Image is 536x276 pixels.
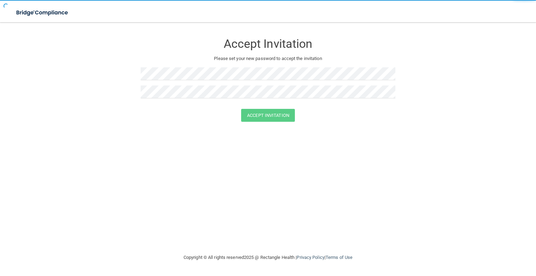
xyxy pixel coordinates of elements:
[241,109,295,122] button: Accept Invitation
[146,54,390,63] p: Please set your new password to accept the invitation
[10,6,75,20] img: bridge_compliance_login_screen.278c3ca4.svg
[141,246,395,269] div: Copyright © All rights reserved 2025 @ Rectangle Health | |
[326,255,352,260] a: Terms of Use
[141,37,395,50] h3: Accept Invitation
[297,255,324,260] a: Privacy Policy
